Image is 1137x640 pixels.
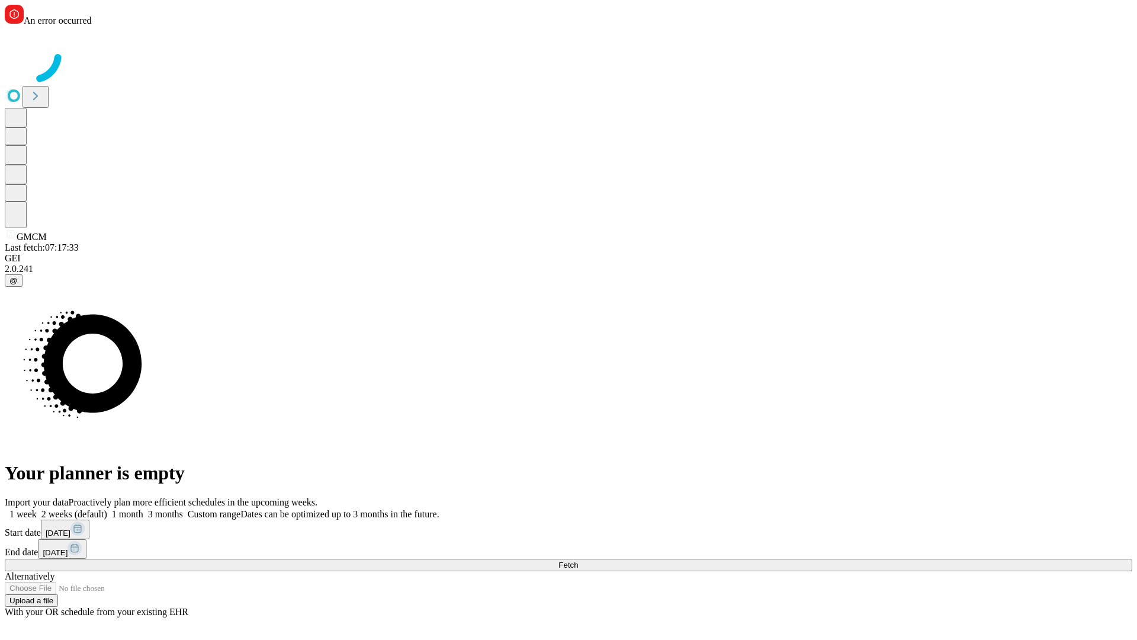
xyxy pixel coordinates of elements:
[558,561,578,569] span: Fetch
[43,548,68,557] span: [DATE]
[5,253,1132,264] div: GEI
[38,539,86,559] button: [DATE]
[5,539,1132,559] div: End date
[17,232,47,242] span: GMCM
[112,509,143,519] span: 1 month
[148,509,183,519] span: 3 months
[5,594,58,607] button: Upload a file
[46,529,70,537] span: [DATE]
[69,497,317,507] span: Proactively plan more efficient schedules in the upcoming weeks.
[9,509,37,519] span: 1 week
[240,509,439,519] span: Dates can be optimized up to 3 months in the future.
[5,462,1132,484] h1: Your planner is empty
[5,559,1132,571] button: Fetch
[5,264,1132,274] div: 2.0.241
[5,274,23,287] button: @
[5,520,1132,539] div: Start date
[5,242,79,252] span: Last fetch: 07:17:33
[9,276,18,285] span: @
[41,509,107,519] span: 2 weeks (default)
[5,497,69,507] span: Import your data
[24,15,92,25] span: An error occurred
[188,509,240,519] span: Custom range
[5,571,54,581] span: Alternatively
[5,607,188,617] span: With your OR schedule from your existing EHR
[41,520,89,539] button: [DATE]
